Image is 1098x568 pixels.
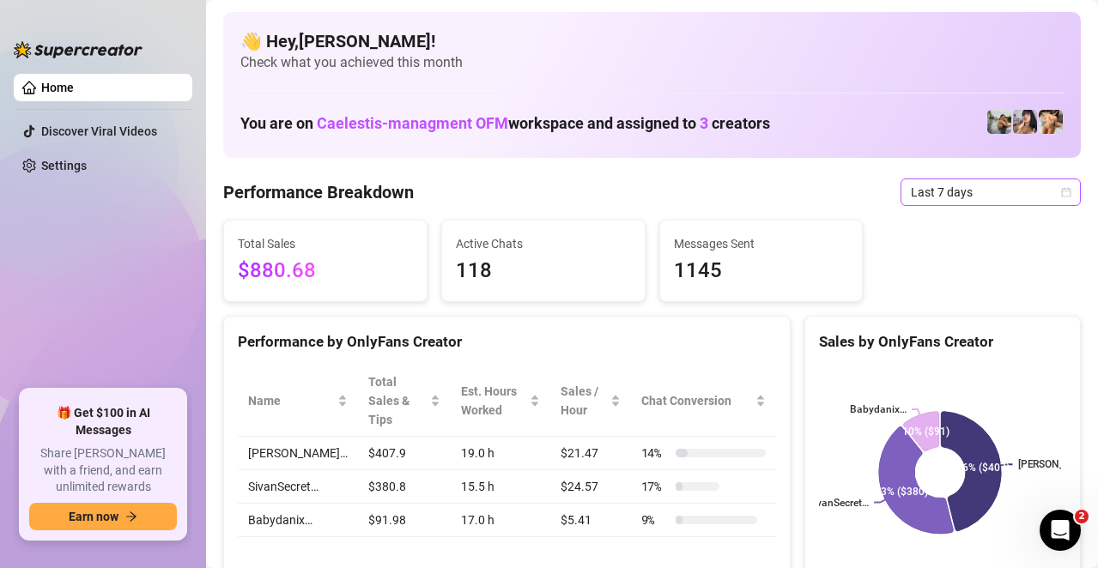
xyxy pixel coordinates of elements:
th: Total Sales & Tips [358,366,451,437]
span: 9 % [641,511,669,529]
a: Discover Viral Videos [41,124,157,138]
button: Earn nowarrow-right [29,503,177,530]
h4: Performance Breakdown [223,180,414,204]
td: [PERSON_NAME]… [238,437,358,470]
span: arrow-right [125,511,137,523]
span: Total Sales & Tips [368,372,427,429]
th: Sales / Hour [550,366,630,437]
th: Chat Conversion [631,366,776,437]
img: SivanSecret [987,110,1011,134]
span: Earn now [69,510,118,523]
span: Share [PERSON_NAME] with a friend, and earn unlimited rewards [29,445,177,496]
div: Est. Hours Worked [461,382,526,420]
span: Name [248,391,334,410]
span: Sales / Hour [561,382,606,420]
a: Settings [41,159,87,172]
span: Chat Conversion [641,391,752,410]
td: Babydanix… [238,504,358,537]
span: calendar [1061,187,1071,197]
td: 17.0 h [451,504,550,537]
h1: You are on workspace and assigned to creators [240,114,770,133]
td: $407.9 [358,437,451,470]
span: Total Sales [238,234,413,253]
td: $21.47 [550,437,630,470]
span: $880.68 [238,255,413,287]
td: $24.57 [550,470,630,504]
a: Home [41,81,74,94]
td: $5.41 [550,504,630,537]
div: Performance by OnlyFans Creator [238,330,776,353]
td: SivanSecret… [238,470,358,504]
span: 1145 [674,255,849,287]
span: 🎁 Get $100 in AI Messages [29,405,177,438]
td: 19.0 h [451,437,550,470]
text: Babydanix… [850,403,907,415]
span: 2 [1075,510,1089,523]
img: logo-BBDzfeDw.svg [14,41,143,58]
div: Sales by OnlyFans Creator [819,330,1066,353]
span: Caelestis-managment OFM [317,114,508,132]
span: 17 % [641,477,669,496]
img: Babydanix [1013,110,1037,134]
h4: 👋 Hey, [PERSON_NAME] ! [240,29,1064,53]
span: Active Chats [456,234,631,253]
td: 15.5 h [451,470,550,504]
span: 118 [456,255,631,287]
text: SivanSecret… [808,497,869,509]
img: Shalva [1039,110,1063,134]
iframe: Intercom live chat [1040,510,1081,551]
span: 3 [700,114,708,132]
span: 14 % [641,444,669,462]
span: Messages Sent [674,234,849,253]
td: $91.98 [358,504,451,537]
td: $380.8 [358,470,451,504]
span: Last 7 days [911,179,1071,205]
span: Check what you achieved this month [240,53,1064,72]
th: Name [238,366,358,437]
